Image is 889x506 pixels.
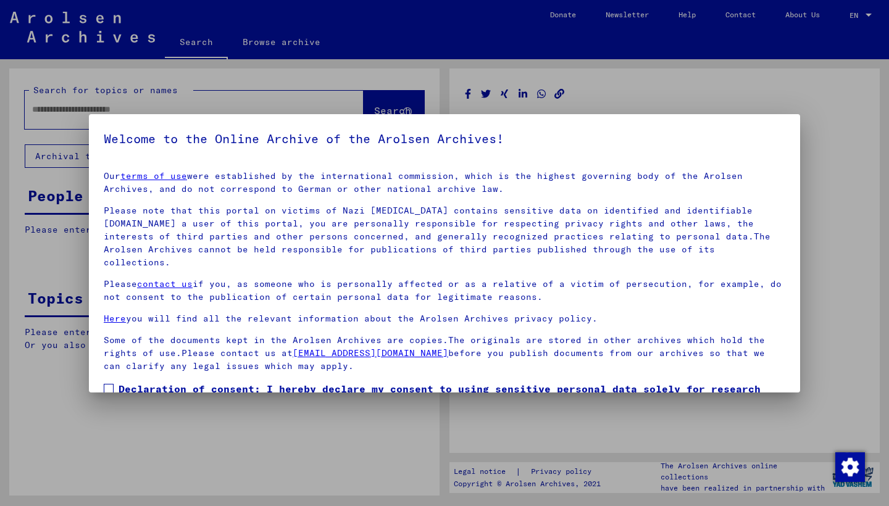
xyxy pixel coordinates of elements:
[119,381,785,426] span: Declaration of consent: I hereby declare my consent to using sensitive personal data solely for r...
[104,312,785,325] p: you will find all the relevant information about the Arolsen Archives privacy policy.
[137,278,193,289] a: contact us
[104,129,785,149] h5: Welcome to the Online Archive of the Arolsen Archives!
[120,170,187,181] a: terms of use
[835,452,865,482] img: Change consent
[104,204,785,269] p: Please note that this portal on victims of Nazi [MEDICAL_DATA] contains sensitive data on identif...
[104,313,126,324] a: Here
[104,334,785,373] p: Some of the documents kept in the Arolsen Archives are copies.The originals are stored in other a...
[104,170,785,196] p: Our were established by the international commission, which is the highest governing body of the ...
[293,347,448,359] a: [EMAIL_ADDRESS][DOMAIN_NAME]
[104,278,785,304] p: Please if you, as someone who is personally affected or as a relative of a victim of persecution,...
